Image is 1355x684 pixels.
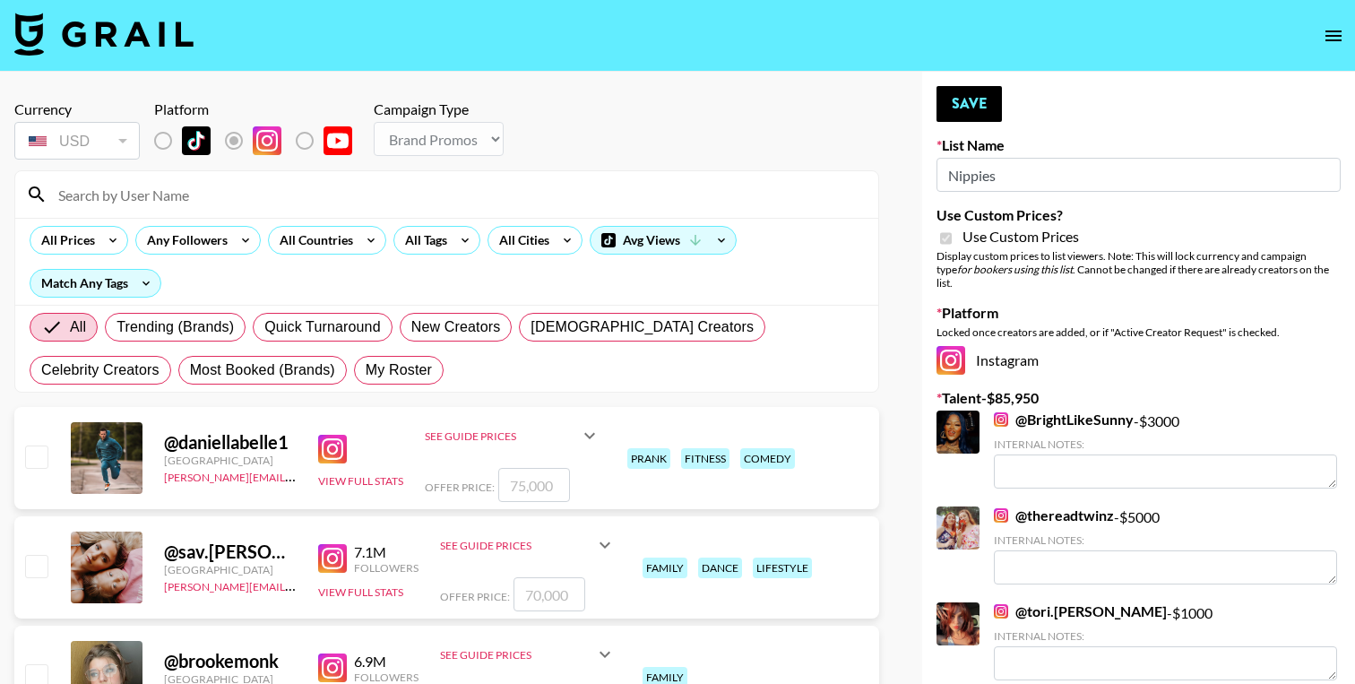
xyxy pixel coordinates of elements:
div: Internal Notes: [994,437,1337,451]
input: Search by User Name [47,180,867,209]
div: [GEOGRAPHIC_DATA] [164,454,297,467]
button: open drawer [1316,18,1351,54]
img: Grail Talent [14,13,194,56]
div: Display custom prices to list viewers. Note: This will lock currency and campaign type . Cannot b... [936,249,1341,290]
label: List Name [936,136,1341,154]
div: All Cities [488,227,553,254]
label: Talent - $ 85,950 [936,389,1341,407]
div: Internal Notes: [994,629,1337,643]
div: @ daniellabelle1 [164,431,297,454]
span: Most Booked (Brands) [190,359,335,381]
span: [DEMOGRAPHIC_DATA] Creators [531,316,754,338]
img: Instagram [318,654,347,682]
div: See Guide Prices [440,539,594,552]
img: Instagram [994,604,1008,619]
div: 7.1M [354,543,419,561]
div: @ sav.[PERSON_NAME] [164,541,297,563]
div: See Guide Prices [425,429,579,443]
div: Instagram [936,346,1341,375]
img: YouTube [324,126,352,155]
a: [PERSON_NAME][EMAIL_ADDRESS][DOMAIN_NAME] [164,576,429,593]
span: Quick Turnaround [264,316,381,338]
div: List locked to Instagram. [154,122,367,160]
span: New Creators [411,316,501,338]
div: Campaign Type [374,100,504,118]
a: [PERSON_NAME][EMAIL_ADDRESS][DOMAIN_NAME] [164,467,429,484]
label: Platform [936,304,1341,322]
label: Use Custom Prices? [936,206,1341,224]
div: Any Followers [136,227,231,254]
div: Internal Notes: [994,533,1337,547]
span: Celebrity Creators [41,359,160,381]
div: All Tags [394,227,451,254]
div: Followers [354,561,419,575]
div: dance [698,558,742,578]
div: comedy [740,448,795,469]
span: Offer Price: [425,481,495,494]
span: Use Custom Prices [962,228,1079,246]
div: All Prices [30,227,99,254]
div: See Guide Prices [440,633,616,676]
div: Currency is locked to USD [14,118,140,163]
input: 70,000 [514,577,585,611]
div: All Countries [269,227,357,254]
span: Offer Price: [440,590,510,603]
img: Instagram [936,346,965,375]
div: @ brookemonk [164,650,297,672]
div: See Guide Prices [440,524,616,567]
div: 6.9M [354,653,419,671]
button: View Full Stats [318,585,403,599]
div: See Guide Prices [425,414,600,457]
button: Save [936,86,1002,122]
div: family [643,558,687,578]
div: See Guide Prices [440,648,594,662]
div: Followers [354,671,419,684]
div: Currency [14,100,140,118]
button: View Full Stats [318,474,403,488]
img: TikTok [182,126,211,155]
div: Locked once creators are added, or if "Active Creator Request" is checked. [936,325,1341,339]
a: @tori.[PERSON_NAME] [994,602,1167,620]
div: USD [18,126,136,157]
a: @BrightLikeSunny [994,411,1134,429]
em: for bookers using this list [957,263,1073,276]
img: Instagram [994,508,1008,523]
span: All [70,316,86,338]
div: Platform [154,100,367,118]
img: Instagram [318,435,347,463]
div: - $ 5000 [994,507,1337,584]
div: Avg Views [591,227,736,254]
img: Instagram [253,126,281,155]
img: Instagram [318,544,347,573]
div: Match Any Tags [30,270,160,297]
div: lifestyle [753,558,812,578]
input: 75,000 [498,468,570,502]
div: - $ 1000 [994,602,1337,680]
span: Trending (Brands) [117,316,234,338]
span: My Roster [366,359,432,381]
div: - $ 3000 [994,411,1337,489]
img: Instagram [994,412,1008,427]
div: [GEOGRAPHIC_DATA] [164,563,297,576]
a: @thereadtwinz [994,507,1114,524]
div: fitness [681,448,729,469]
div: prank [627,448,670,469]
